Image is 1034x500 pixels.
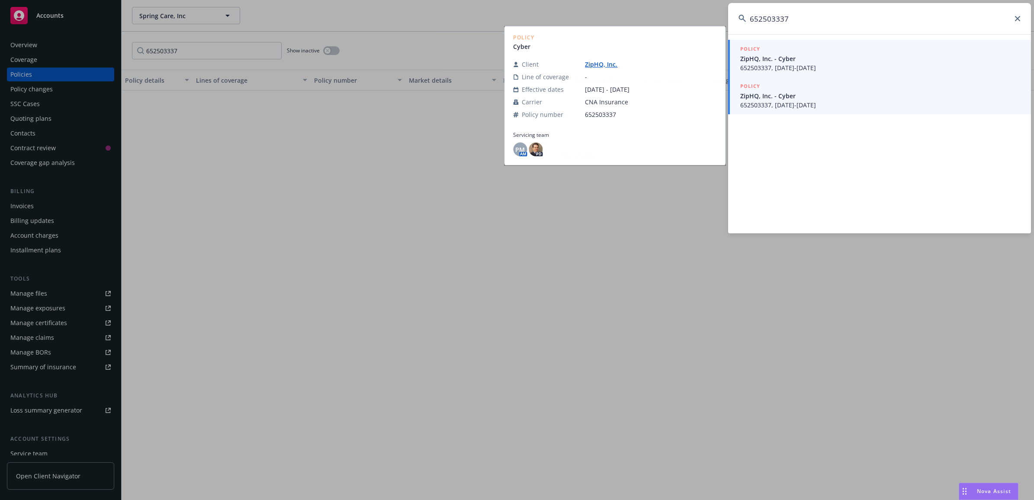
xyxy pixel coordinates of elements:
span: 652503337, [DATE]-[DATE] [740,100,1021,110]
button: Nova Assist [959,483,1018,500]
a: POLICYZipHQ, Inc. - Cyber652503337, [DATE]-[DATE] [728,77,1031,114]
input: Search... [728,3,1031,34]
a: POLICYZipHQ, Inc. - Cyber652503337, [DATE]-[DATE] [728,40,1031,77]
h5: POLICY [740,45,760,53]
span: 652503337, [DATE]-[DATE] [740,63,1021,72]
div: Drag to move [959,483,970,500]
span: ZipHQ, Inc. - Cyber [740,91,1021,100]
h5: POLICY [740,82,760,90]
span: Nova Assist [977,487,1011,495]
span: ZipHQ, Inc. - Cyber [740,54,1021,63]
